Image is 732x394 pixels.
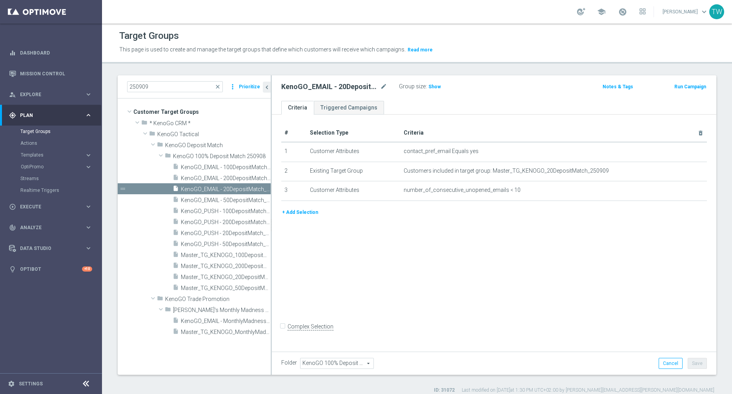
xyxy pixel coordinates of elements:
span: Templates [21,153,77,157]
i: folder [141,119,147,128]
span: Master_TG_KENOGO_50DepositMatch_250909 [181,285,271,292]
th: Selection Type [307,124,401,142]
span: Customer Target Groups [133,106,271,117]
i: insert_drive_file [173,317,179,326]
span: KenoGO 100% Deposit Match 250908 [173,153,271,160]
span: Criteria [404,130,424,136]
i: keyboard_arrow_right [85,224,92,231]
td: Customer Attributes [307,181,401,201]
div: Dashboard [9,42,92,63]
i: chevron_left [263,84,271,91]
button: play_circle_outline Execute keyboard_arrow_right [9,204,93,210]
span: KenoGO_PUSH - 200DepositMatch_250909 [181,219,271,226]
button: lightbulb Optibot +10 [9,266,93,272]
div: Actions [20,137,101,149]
span: Customers included in target group: Master_TG_KENOGO_20DepositMatch_250909 [404,168,609,174]
i: folder [165,306,171,315]
a: Criteria [281,101,314,115]
span: KenoGO_EMAIL - 100DepositMatch_250909 [181,164,271,171]
span: Master_TG_KENOGO_200DepositMatch_250909 [181,263,271,270]
div: Realtime Triggers [20,184,101,196]
button: Templates keyboard_arrow_right [20,152,93,158]
i: insert_drive_file [173,207,179,216]
input: Quick find group or folder [127,81,223,92]
button: Read more [407,46,433,54]
label: Complex Selection [288,323,333,330]
a: Actions [20,140,82,146]
td: Customer Attributes [307,142,401,162]
i: insert_drive_file [173,273,179,282]
label: : [426,83,427,90]
td: 2 [281,162,307,181]
div: Templates [21,153,85,157]
button: equalizer Dashboard [9,50,93,56]
span: close [215,84,221,90]
span: OptiPromo [21,164,77,169]
button: Notes & Tags [602,82,634,91]
span: KenoGO_EMAIL - 200DepositMatch_250909 [181,175,271,182]
span: KenoGO&#x27;s Monthly Madness 250909 [173,307,271,314]
div: Target Groups [20,126,101,137]
div: Streams [20,173,101,184]
div: +10 [82,266,92,272]
a: Settings [19,381,43,386]
i: insert_drive_file [173,328,179,337]
label: ID: 31072 [434,387,455,394]
span: KenoGO Tactical [157,131,271,138]
i: insert_drive_file [173,174,179,183]
td: 1 [281,142,307,162]
span: KenoGO_EMAIL - 20DepositMatch_250909 [181,186,271,193]
i: insert_drive_file [173,229,179,238]
h2: KenoGO_EMAIL - 20DepositMatch_250909 [281,82,379,91]
i: folder [149,130,155,139]
div: Plan [9,112,85,119]
span: Master_TG_KENOGO_MonthlyMadness_250909 [181,329,271,336]
span: KenoGO Deposit Match [165,142,271,149]
i: person_search [9,91,16,98]
i: lightbulb [9,266,16,273]
i: gps_fixed [9,112,16,119]
i: insert_drive_file [173,196,179,205]
i: track_changes [9,224,16,231]
th: # [281,124,307,142]
div: Optibot [9,259,92,279]
span: Execute [20,204,85,209]
button: OptiPromo keyboard_arrow_right [20,164,93,170]
td: Existing Target Group [307,162,401,181]
span: number_of_consecutive_unopened_emails < 10 [404,187,521,193]
button: Cancel [659,358,683,369]
button: Data Studio keyboard_arrow_right [9,245,93,252]
label: Folder [281,359,297,366]
h1: Target Groups [119,30,179,42]
span: Plan [20,113,85,118]
i: play_circle_outline [9,203,16,210]
label: Group size [399,83,426,90]
i: equalizer [9,49,16,57]
div: OptiPromo [20,161,101,173]
a: Triggered Campaigns [314,101,384,115]
a: Dashboard [20,42,92,63]
a: Realtime Triggers [20,187,82,193]
span: Data Studio [20,246,85,251]
div: Mission Control [9,63,92,84]
button: Run Campaign [674,82,707,91]
span: Master_TG_KENOGO_100DepositMatch_250909 [181,252,271,259]
i: insert_drive_file [173,163,179,172]
span: school [597,7,606,16]
i: more_vert [229,81,237,92]
div: TW [709,4,724,19]
i: keyboard_arrow_right [85,203,92,210]
button: gps_fixed Plan keyboard_arrow_right [9,112,93,119]
i: insert_drive_file [173,284,179,293]
a: Mission Control [20,63,92,84]
i: insert_drive_file [173,262,179,271]
span: Show [428,84,441,89]
i: insert_drive_file [173,251,179,260]
td: 3 [281,181,307,201]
